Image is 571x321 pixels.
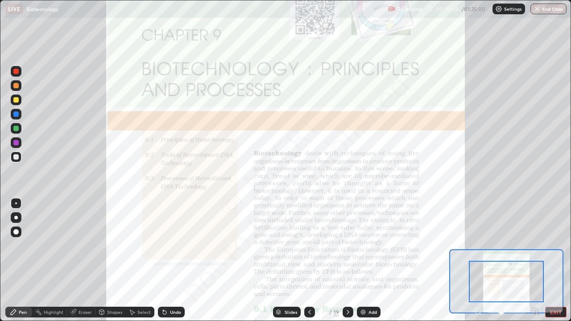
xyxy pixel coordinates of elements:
[360,309,367,316] img: add-slide-button
[530,4,567,14] button: End Class
[388,5,395,12] img: recording.375f2c34.svg
[545,307,567,317] button: EXIT
[107,310,122,314] div: Shapes
[137,310,151,314] div: Select
[495,5,502,12] img: class-settings-icons
[534,5,541,12] img: end-class-cross
[44,310,63,314] div: Highlight
[170,310,181,314] div: Undo
[285,310,297,314] div: Slides
[8,5,20,12] p: LIVE
[329,309,332,315] div: /
[504,7,521,11] p: Settings
[26,5,58,12] p: Biotecnology
[334,308,339,316] div: 19
[319,309,327,315] div: 6
[368,310,377,314] div: Add
[19,310,27,314] div: Pen
[79,310,92,314] div: Eraser
[397,6,422,12] p: Recording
